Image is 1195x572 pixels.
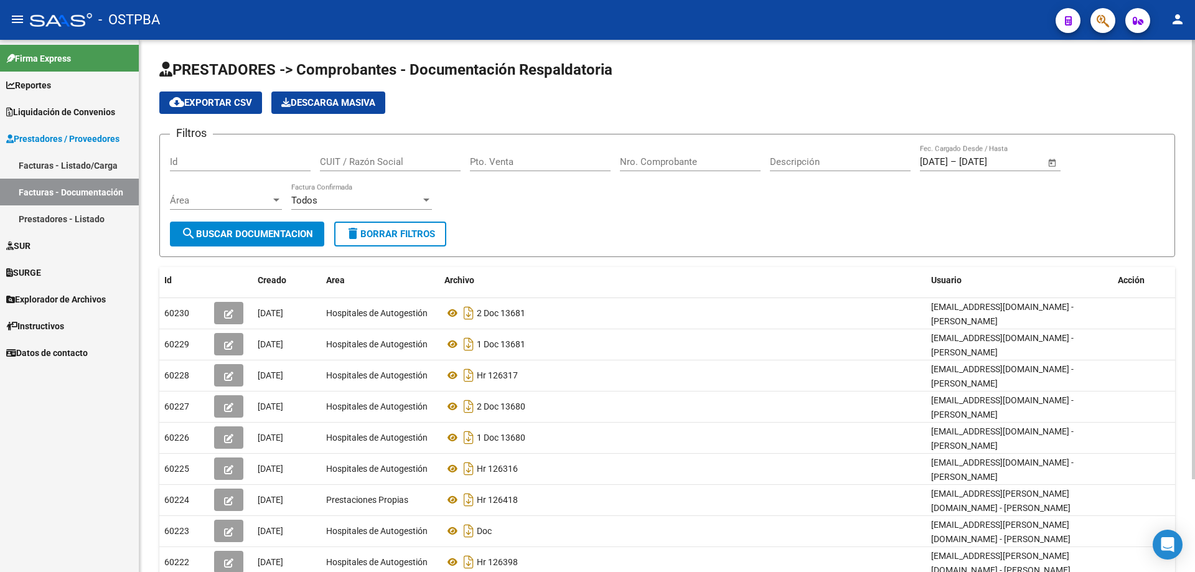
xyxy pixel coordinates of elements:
i: Descargar documento [461,490,477,510]
button: Borrar Filtros [334,222,446,246]
span: [EMAIL_ADDRESS][PERSON_NAME][DOMAIN_NAME] - [PERSON_NAME] [931,489,1071,513]
span: 60228 [164,370,189,380]
span: Doc [477,526,492,536]
span: [EMAIL_ADDRESS][DOMAIN_NAME] - [PERSON_NAME] [931,457,1074,482]
span: Prestaciones Propias [326,495,408,505]
i: Descargar documento [461,521,477,541]
span: Datos de contacto [6,346,88,360]
span: 1 Doc 13681 [477,339,525,349]
span: [EMAIL_ADDRESS][PERSON_NAME][DOMAIN_NAME] - [PERSON_NAME] [931,520,1071,544]
div: Open Intercom Messenger [1153,530,1183,560]
i: Descargar documento [461,459,477,479]
span: 60227 [164,401,189,411]
span: 2 Doc 13681 [477,308,525,318]
button: Exportar CSV [159,91,262,114]
span: Usuario [931,275,962,285]
span: Firma Express [6,52,71,65]
span: 60230 [164,308,189,318]
datatable-header-cell: Acción [1113,267,1175,294]
span: Hr 126418 [477,495,518,505]
span: Area [326,275,345,285]
span: Id [164,275,172,285]
span: Prestadores / Proveedores [6,132,119,146]
span: Reportes [6,78,51,92]
mat-icon: cloud_download [169,95,184,110]
span: 60225 [164,464,189,474]
span: Todos [291,195,317,206]
i: Descargar documento [461,552,477,572]
span: Hospitales de Autogestión [326,464,428,474]
mat-icon: menu [10,12,25,27]
span: 60222 [164,557,189,567]
span: Instructivos [6,319,64,333]
span: Hospitales de Autogestión [326,526,428,536]
span: Hospitales de Autogestión [326,401,428,411]
span: [EMAIL_ADDRESS][DOMAIN_NAME] - [PERSON_NAME] [931,364,1074,388]
datatable-header-cell: Creado [253,267,321,294]
span: [DATE] [258,526,283,536]
span: Archivo [444,275,474,285]
span: Hr 126398 [477,557,518,567]
span: 1 Doc 13680 [477,433,525,443]
span: – [950,156,957,167]
span: Hospitales de Autogestión [326,308,428,318]
span: Hospitales de Autogestión [326,557,428,567]
span: SURGE [6,266,41,279]
span: Exportar CSV [169,97,252,108]
span: Explorador de Archivos [6,293,106,306]
mat-icon: search [181,226,196,241]
span: [DATE] [258,464,283,474]
i: Descargar documento [461,365,477,385]
span: [DATE] [258,401,283,411]
span: Acción [1118,275,1145,285]
datatable-header-cell: Usuario [926,267,1113,294]
h3: Filtros [170,124,213,142]
datatable-header-cell: Archivo [439,267,926,294]
span: SUR [6,239,30,253]
span: 60229 [164,339,189,349]
span: 60224 [164,495,189,505]
span: Descarga Masiva [281,97,375,108]
input: Start date [920,156,948,167]
span: Borrar Filtros [345,228,435,240]
span: Hospitales de Autogestión [326,339,428,349]
span: Creado [258,275,286,285]
app-download-masive: Descarga masiva de comprobantes (adjuntos) [271,91,385,114]
span: [DATE] [258,557,283,567]
i: Descargar documento [461,396,477,416]
mat-icon: person [1170,12,1185,27]
span: Hr 126316 [477,464,518,474]
span: Buscar Documentacion [181,228,313,240]
i: Descargar documento [461,428,477,448]
span: [DATE] [258,433,283,443]
span: 60223 [164,526,189,536]
span: 60226 [164,433,189,443]
input: End date [959,156,1019,167]
span: Área [170,195,271,206]
button: Descarga Masiva [271,91,385,114]
span: Liquidación de Convenios [6,105,115,119]
button: Open calendar [1046,156,1060,170]
span: [EMAIL_ADDRESS][DOMAIN_NAME] - [PERSON_NAME] [931,395,1074,420]
span: [DATE] [258,339,283,349]
span: [DATE] [258,495,283,505]
span: [EMAIL_ADDRESS][DOMAIN_NAME] - [PERSON_NAME] [931,426,1074,451]
span: [DATE] [258,370,283,380]
span: 2 Doc 13680 [477,401,525,411]
span: [EMAIL_ADDRESS][DOMAIN_NAME] - [PERSON_NAME] [931,302,1074,326]
span: Hospitales de Autogestión [326,370,428,380]
datatable-header-cell: Area [321,267,439,294]
span: [DATE] [258,308,283,318]
datatable-header-cell: Id [159,267,209,294]
span: - OSTPBA [98,6,160,34]
span: Hr 126317 [477,370,518,380]
button: Buscar Documentacion [170,222,324,246]
span: PRESTADORES -> Comprobantes - Documentación Respaldatoria [159,61,612,78]
span: [EMAIL_ADDRESS][DOMAIN_NAME] - [PERSON_NAME] [931,333,1074,357]
i: Descargar documento [461,303,477,323]
mat-icon: delete [345,226,360,241]
i: Descargar documento [461,334,477,354]
span: Hospitales de Autogestión [326,433,428,443]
